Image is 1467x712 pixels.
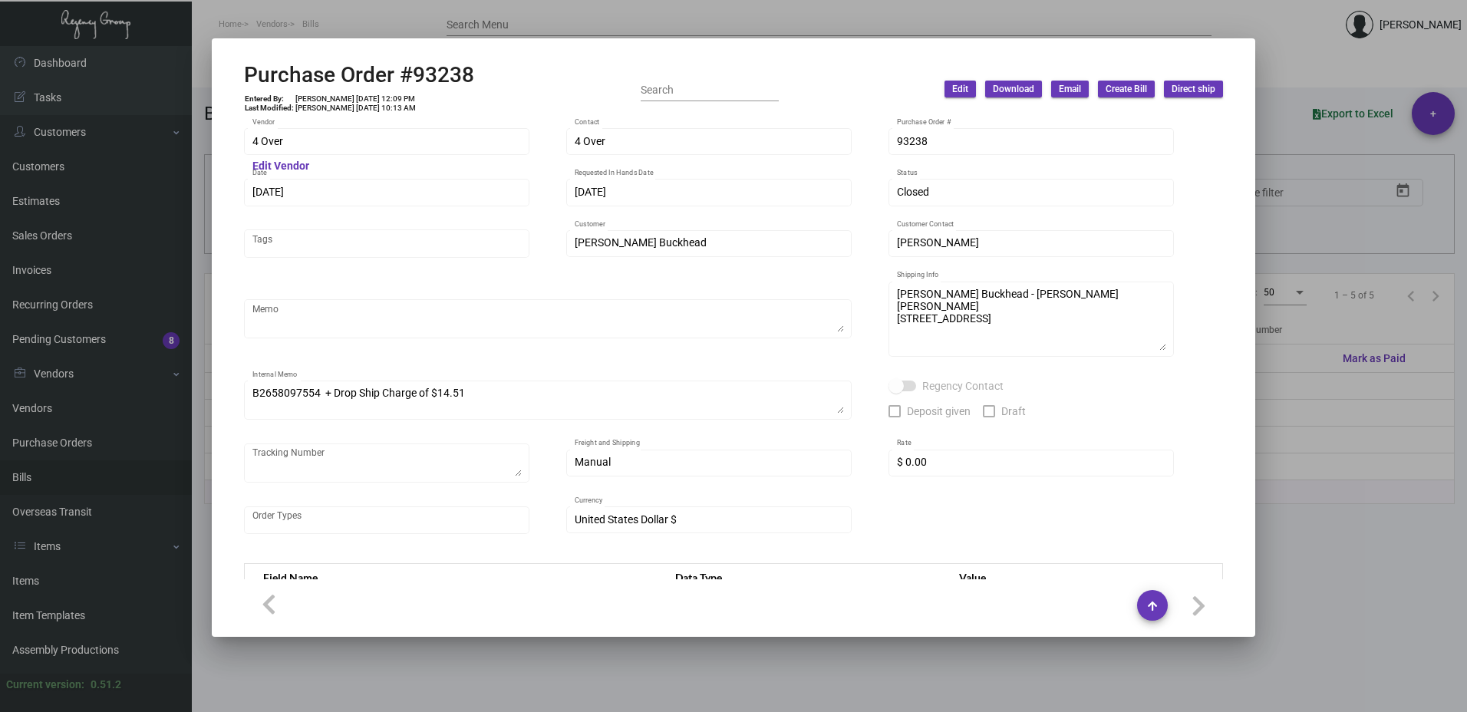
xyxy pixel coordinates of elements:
[944,81,976,97] button: Edit
[1098,81,1155,97] button: Create Bill
[922,377,1004,395] span: Regency Contact
[897,186,929,198] span: Closed
[660,564,944,591] th: Data Type
[1164,81,1223,97] button: Direct ship
[993,83,1034,96] span: Download
[952,83,968,96] span: Edit
[944,564,1222,591] th: Value
[985,81,1042,97] button: Download
[252,160,309,173] mat-hint: Edit Vendor
[245,564,661,591] th: Field Name
[244,94,295,104] td: Entered By:
[1001,402,1026,420] span: Draft
[91,677,121,693] div: 0.51.2
[1051,81,1089,97] button: Email
[1059,83,1081,96] span: Email
[1172,83,1215,96] span: Direct ship
[244,62,474,88] h2: Purchase Order #93238
[295,94,417,104] td: [PERSON_NAME] [DATE] 12:09 PM
[1106,83,1147,96] span: Create Bill
[575,456,611,468] span: Manual
[907,402,971,420] span: Deposit given
[244,104,295,113] td: Last Modified:
[6,677,84,693] div: Current version:
[295,104,417,113] td: [PERSON_NAME] [DATE] 10:13 AM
